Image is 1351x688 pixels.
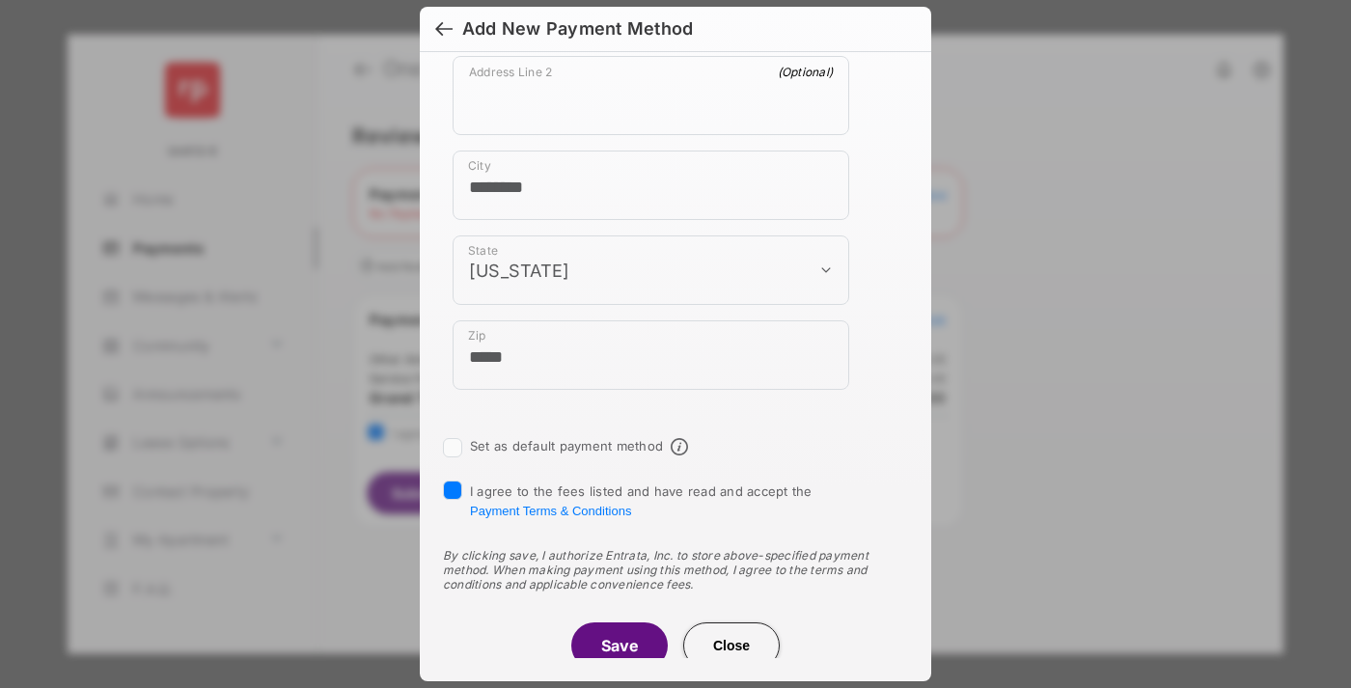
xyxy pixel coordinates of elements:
span: Default payment method info [671,438,688,455]
div: payment_method_screening[postal_addresses][postalCode] [453,320,849,390]
div: Add New Payment Method [462,18,693,40]
div: By clicking save, I authorize Entrata, Inc. to store above-specified payment method. When making ... [443,548,908,592]
div: payment_method_screening[postal_addresses][locality] [453,151,849,220]
div: payment_method_screening[postal_addresses][administrativeArea] [453,235,849,305]
label: Set as default payment method [470,438,663,454]
button: Close [683,622,780,669]
button: Save [571,622,668,669]
button: I agree to the fees listed and have read and accept the [470,504,631,518]
span: I agree to the fees listed and have read and accept the [470,483,813,518]
div: payment_method_screening[postal_addresses][addressLine2] [453,56,849,135]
